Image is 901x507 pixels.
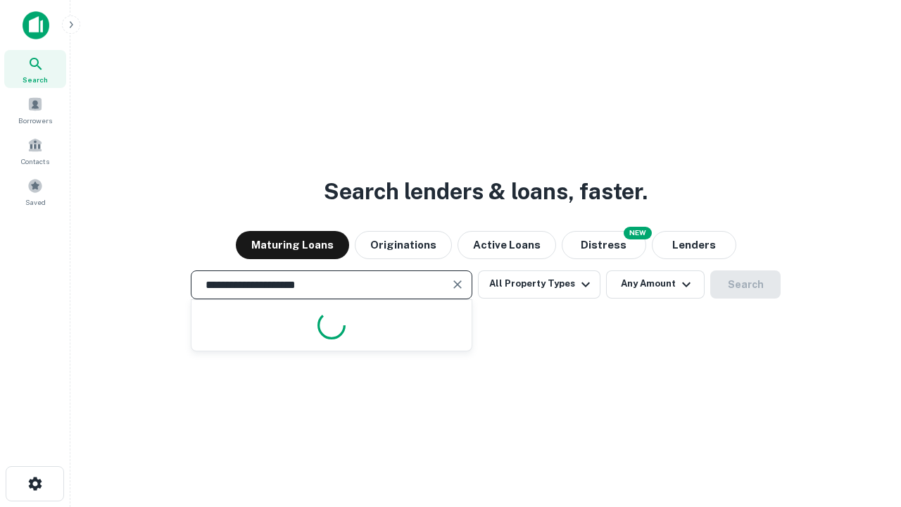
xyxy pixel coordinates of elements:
a: Search [4,50,66,88]
button: All Property Types [478,270,600,299]
span: Borrowers [18,115,52,126]
button: Active Loans [458,231,556,259]
button: Maturing Loans [236,231,349,259]
h3: Search lenders & loans, faster. [324,175,648,208]
span: Contacts [21,156,49,167]
button: Search distressed loans with lien and other non-mortgage details. [562,231,646,259]
button: Clear [448,275,467,294]
span: Search [23,74,48,85]
a: Saved [4,173,66,211]
img: capitalize-icon.png [23,11,49,39]
div: NEW [624,227,652,239]
button: Any Amount [606,270,705,299]
button: Originations [355,231,452,259]
a: Contacts [4,132,66,170]
span: Saved [25,196,46,208]
a: Borrowers [4,91,66,129]
button: Lenders [652,231,736,259]
iframe: Chat Widget [831,394,901,462]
